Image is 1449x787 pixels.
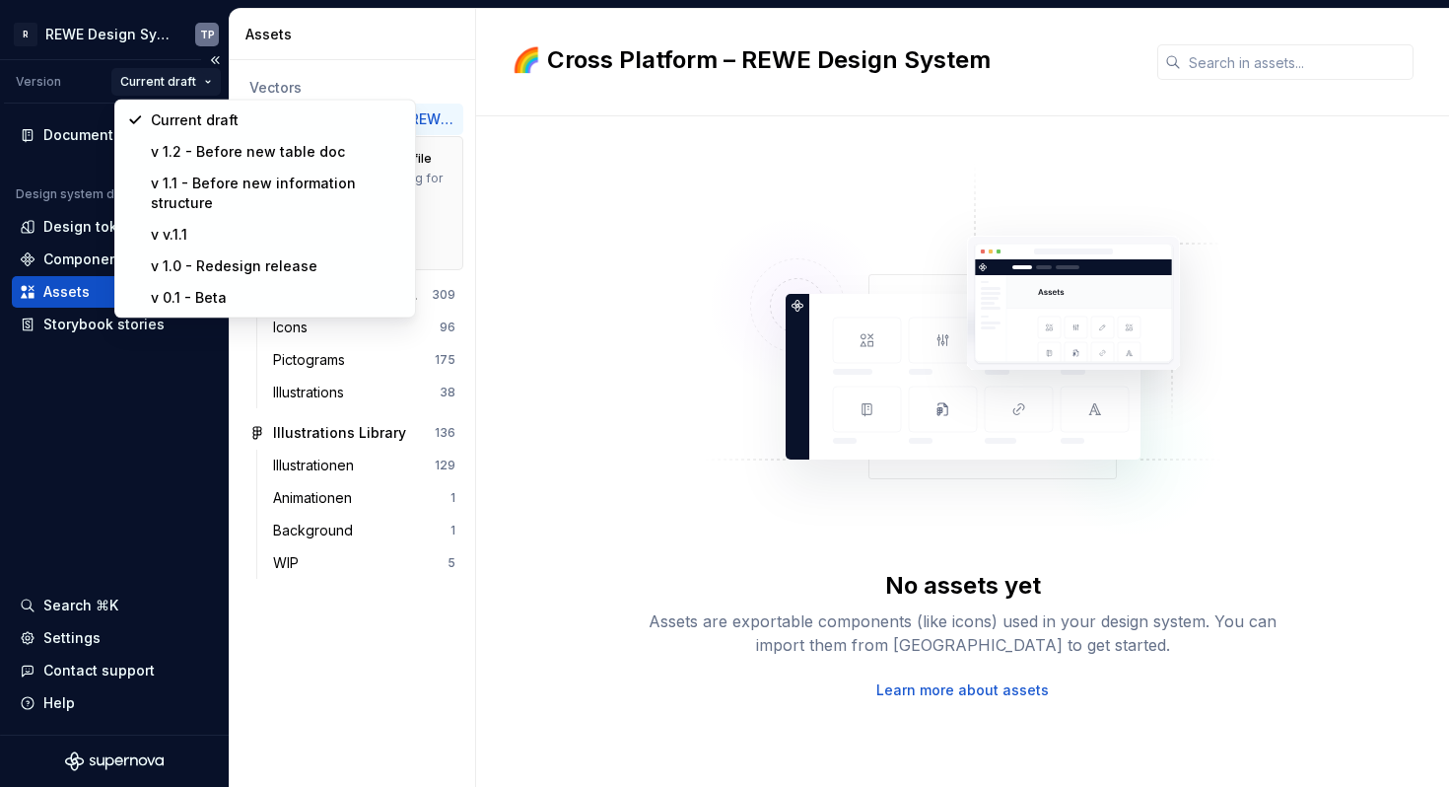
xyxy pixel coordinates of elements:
div: v 1.0 - Redesign release [151,256,403,276]
div: v 1.2 - Before new table doc [151,142,403,162]
div: v v.1.1 [151,225,403,245]
div: v 0.1 - Beta [151,288,403,308]
div: v 1.1 - Before new information structure [151,174,403,213]
div: Current draft [151,110,403,130]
